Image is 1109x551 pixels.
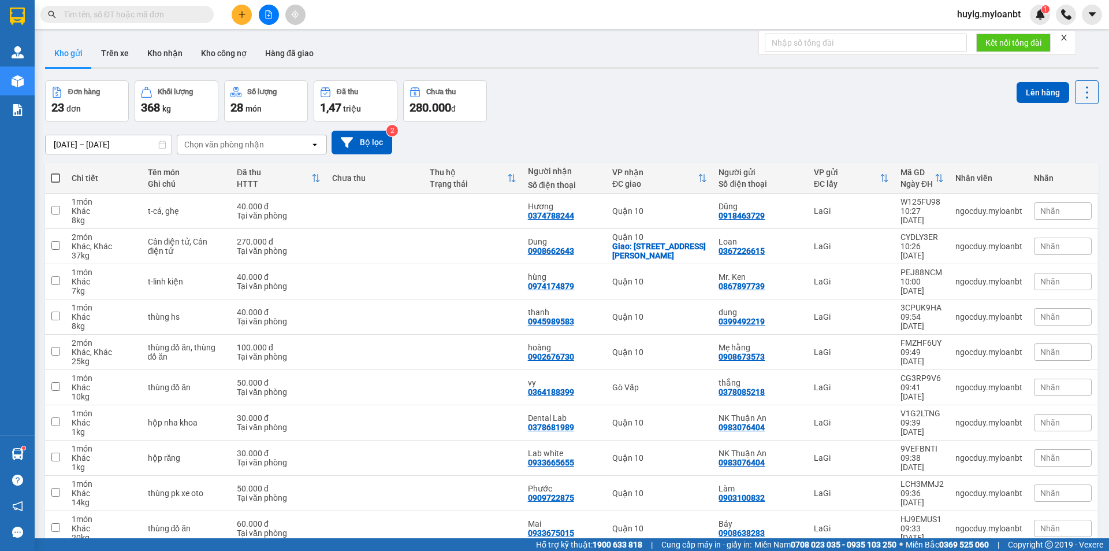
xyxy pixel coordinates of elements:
div: Bảy [719,519,802,528]
div: 9VEFBNTI [900,444,944,453]
span: plus [238,10,246,19]
div: Đã thu [237,168,311,177]
span: Nhãn [1040,489,1060,498]
strong: 1900 633 818 [593,540,642,549]
th: Toggle SortBy [808,163,895,194]
div: hoàng [528,343,601,352]
div: 3CPUK9HA [900,303,944,312]
div: Tại văn phòng [237,211,321,220]
div: VP nhận [612,168,698,177]
button: Lên hàng [1017,82,1069,103]
div: 7 kg [72,286,136,295]
div: Dental Lab [528,413,601,423]
div: thanh [528,308,601,317]
div: 0908662643 [528,246,574,256]
div: W125FU98 [900,197,944,206]
div: 1 món [72,268,136,277]
div: Chưa thu [426,88,456,96]
div: Mr. Ken [719,272,802,282]
div: ĐC giao [612,179,698,188]
button: Số lượng28món [224,80,308,122]
div: ngocduy.myloanbt [955,383,1022,392]
strong: 0369 525 060 [939,540,989,549]
span: huylg.myloanbt [948,7,1030,21]
div: Khác [72,489,136,498]
div: 0974174879 [528,282,574,291]
button: Chưa thu280.000đ [403,80,487,122]
div: Dung [528,237,601,246]
span: 280.000 [410,101,451,114]
div: CYDLY3ER [900,232,944,242]
div: 40.000 đ [237,272,321,282]
div: Tại văn phòng [237,282,321,291]
div: 0983076404 [719,423,765,432]
div: hộp răng [148,453,226,463]
span: món [245,104,262,113]
div: Khác [72,277,136,286]
div: LaGi [814,524,889,533]
div: dung [719,308,802,317]
div: FMZHF6UY [900,338,944,347]
th: Toggle SortBy [424,163,522,194]
img: logo-vxr [10,8,25,25]
div: 09:54 [DATE] [900,312,944,331]
span: đơn [66,104,81,113]
sup: 2 [386,125,398,136]
button: Bộ lọc [332,131,392,154]
div: Tại văn phòng [237,423,321,432]
div: Đã thu [337,88,358,96]
div: Tại văn phòng [237,246,321,256]
span: triệu [343,104,361,113]
button: Kho gửi [45,39,92,67]
div: 0399492219 [719,317,765,326]
div: Quận 10 [612,206,708,216]
div: 1 món [72,409,136,418]
span: Nhãn [1040,453,1060,463]
span: Nhãn [1040,242,1060,251]
div: ngocduy.myloanbt [955,312,1022,321]
div: LaGi [814,347,889,357]
div: 30.000 đ [237,449,321,458]
div: Tại văn phòng [237,317,321,326]
div: 50.000 đ [237,484,321,493]
div: LaGi [814,489,889,498]
div: 0902676730 [528,352,574,361]
span: ⚪️ [899,542,903,547]
button: Hàng đã giao [256,39,323,67]
span: caret-down [1087,9,1097,20]
div: Nhân viên [955,173,1022,183]
span: | [998,538,999,551]
div: CG3RP9V6 [900,374,944,383]
img: warehouse-icon [12,448,24,460]
sup: 1 [1041,5,1050,13]
div: Giao: 163 đường D5 , F25, Q.Bình Thạnh [612,242,708,260]
div: ngocduy.myloanbt [955,418,1022,427]
div: 100.000 đ [237,343,321,352]
div: 0364188399 [528,387,574,397]
button: Kết nối tổng đài [976,34,1051,52]
span: | [651,538,653,551]
button: file-add [259,5,279,25]
div: t-cá, ghẹ [148,206,226,216]
div: 1 món [72,444,136,453]
div: Tại văn phòng [237,458,321,467]
div: thắng [719,378,802,387]
th: Toggle SortBy [231,163,326,194]
div: LaGi [814,312,889,321]
div: 2 món [72,338,136,347]
div: Quận 10 [612,347,708,357]
input: Tìm tên, số ĐT hoặc mã đơn [64,8,200,21]
div: LaGi [814,418,889,427]
div: LCH3MMJ2 [900,479,944,489]
strong: 0708 023 035 - 0935 103 250 [791,540,896,549]
div: ngocduy.myloanbt [955,277,1022,286]
div: 270.000 đ [237,237,321,246]
img: icon-new-feature [1035,9,1045,20]
div: 10 kg [72,392,136,401]
span: close [1060,34,1068,42]
span: file-add [265,10,273,19]
span: 23 [51,101,64,114]
div: Quận 10 [612,524,708,533]
div: ĐC lấy [814,179,880,188]
span: đ [451,104,456,113]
